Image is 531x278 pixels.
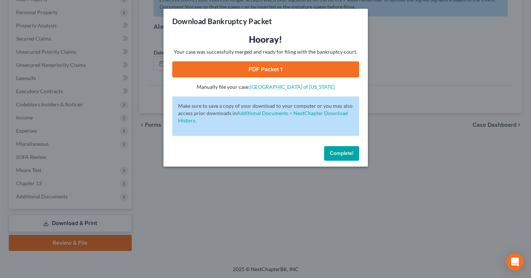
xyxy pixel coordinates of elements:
[172,61,359,77] a: PDF Packet 1
[178,110,348,123] a: Additional Documents > NextChapter Download History.
[330,150,353,156] span: Complete!
[172,48,359,56] p: Your case was successfully merged and ready for filing with the bankruptcy court.
[172,83,359,91] p: Manually file your case:
[178,102,353,124] p: Make sure to save a copy of your download to your computer or you may also access prior downloads in
[506,253,524,271] div: Open Intercom Messenger
[172,34,359,45] h3: Hooray!
[324,146,359,161] button: Complete!
[172,16,272,26] h3: Download Bankruptcy Packet
[250,84,335,90] a: [GEOGRAPHIC_DATA] of [US_STATE]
